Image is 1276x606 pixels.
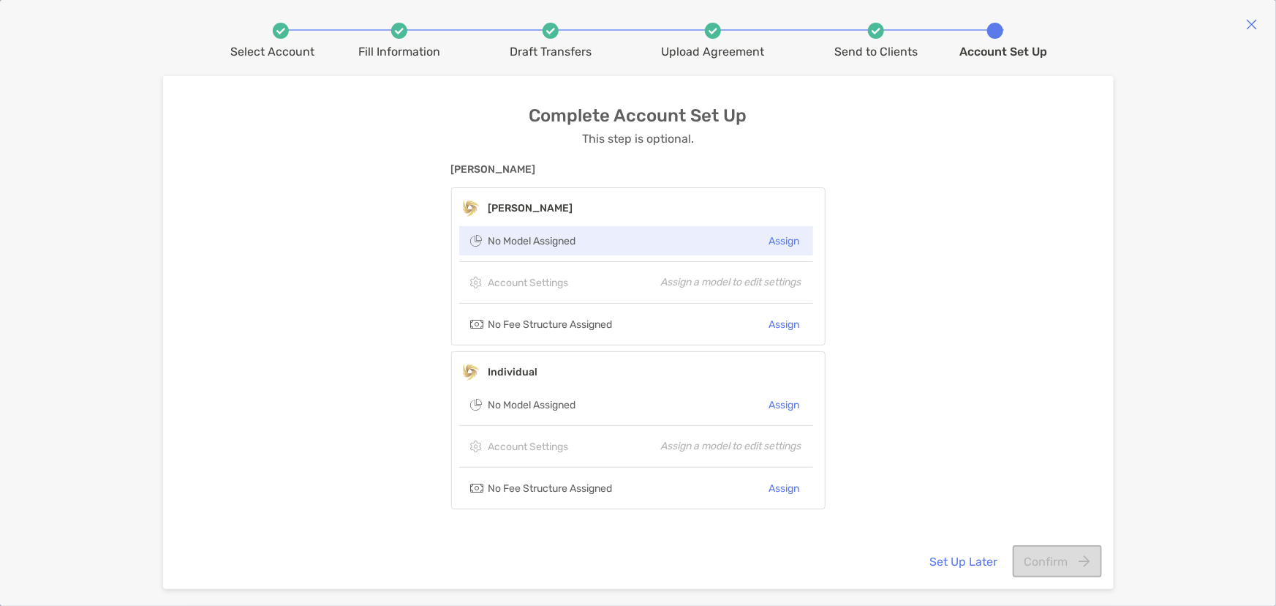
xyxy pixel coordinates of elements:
div: Account Set Up [959,45,1047,59]
img: white check [709,28,717,34]
img: white check [276,28,285,34]
strong: Individual [488,366,538,378]
div: Draft Transfers [510,45,592,59]
button: Assign [768,231,801,252]
img: close modal [1246,18,1258,30]
div: Select Account [230,45,314,59]
span: No Fee Structure Assigned [488,482,613,495]
img: white check [395,28,404,34]
img: white check [872,28,880,34]
div: Fill Information [358,45,440,59]
button: Assign [768,478,801,499]
img: companyLogo [459,197,481,219]
span: No Fee Structure Assigned [488,318,613,331]
div: Upload Agreement [662,45,765,59]
p: This step is optional. [582,132,694,146]
strong: [PERSON_NAME] [488,202,573,214]
img: white check [546,28,555,34]
button: Assign [768,394,801,416]
img: companyLogo [459,361,481,383]
div: Send to Clients [834,45,918,59]
button: Assign [768,314,801,335]
button: Set Up Later [918,545,1009,577]
span: [PERSON_NAME] [451,163,826,176]
span: No Model Assigned [488,235,576,247]
h3: Complete Account Set Up [529,105,747,126]
span: No Model Assigned [488,399,576,411]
